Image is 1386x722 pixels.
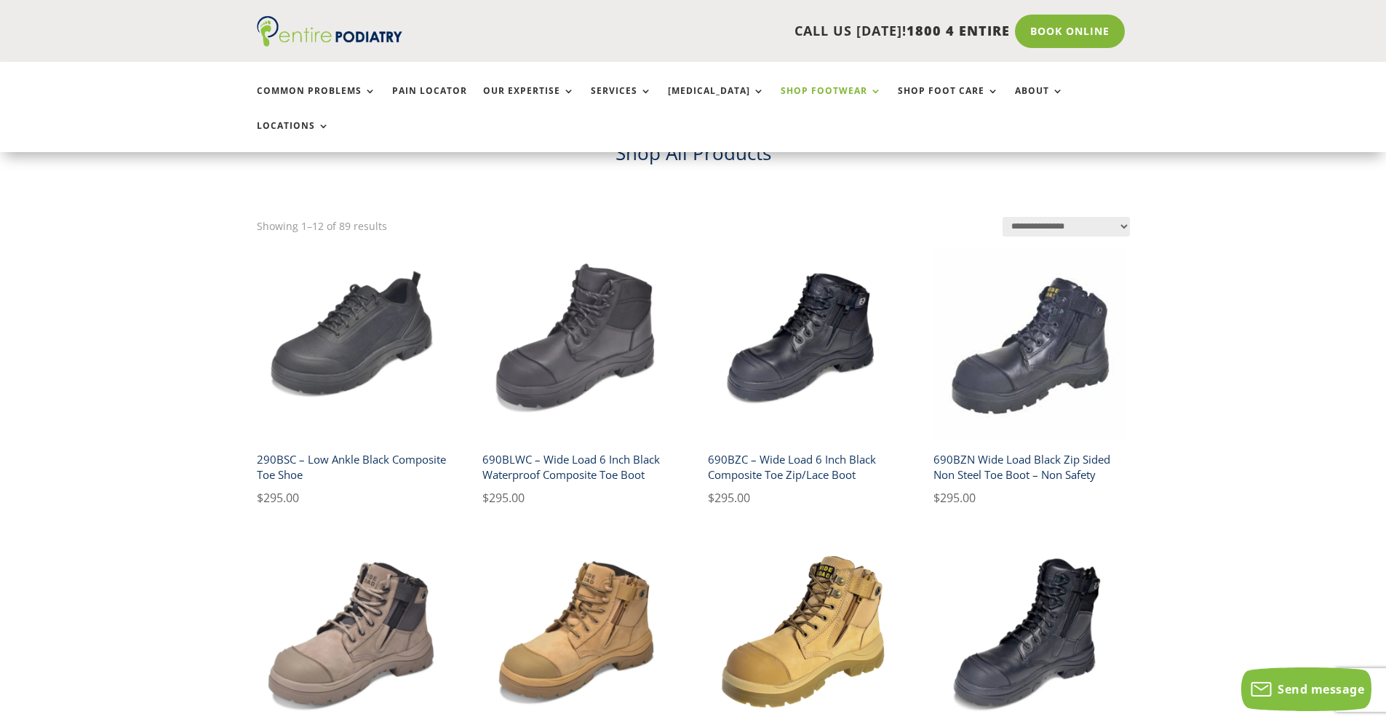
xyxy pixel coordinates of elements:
bdi: 295.00 [708,490,750,506]
h2: Shop All Products [257,140,1130,173]
p: CALL US [DATE]! [458,22,1010,41]
select: Shop order [1003,217,1130,237]
bdi: 295.00 [257,490,299,506]
img: 690BZC wide load safety boot composite toe black [708,247,901,440]
h2: 690BZN Wide Load Black Zip Sided Non Steel Toe Boot – Non Safety [933,447,1126,488]
p: Showing 1–12 of 89 results [257,217,387,236]
a: Entire Podiatry [257,35,402,49]
a: 690BLWC wide load safety boot waterproof composite toe black690BLWC – Wide Load 6 Inch Black Wate... [482,247,675,507]
a: Locations [257,121,330,152]
a: 290BSC - LOW ANKLE BLACK COMPOSITE TOE SHOE290BSC – Low Ankle Black Composite Toe Shoe $295.00 [257,247,450,507]
span: 1800 4 ENTIRE [907,22,1010,39]
bdi: 295.00 [933,490,976,506]
h2: 690BZC – Wide Load 6 Inch Black Composite Toe Zip/Lace Boot [708,447,901,488]
a: [MEDICAL_DATA] [668,86,765,117]
span: $ [933,490,940,506]
span: Send message [1278,681,1364,697]
img: 290BSC - LOW ANKLE BLACK COMPOSITE TOE SHOE [257,247,450,440]
a: Common Problems [257,86,376,117]
span: $ [708,490,714,506]
a: wide load non steele toe boot black oil kip690BZN Wide Load Black Zip Sided Non Steel Toe Boot – ... [933,247,1126,507]
span: $ [482,490,489,506]
img: 690BLWC wide load safety boot waterproof composite toe black [482,247,675,440]
h2: 690BLWC – Wide Load 6 Inch Black Waterproof Composite Toe Boot [482,447,675,488]
a: Shop Footwear [781,86,882,117]
img: wide load non steele toe boot black oil kip [933,247,1126,440]
a: Our Expertise [483,86,575,117]
a: Services [591,86,652,117]
h2: 290BSC – Low Ankle Black Composite Toe Shoe [257,447,450,488]
a: Shop Foot Care [898,86,999,117]
span: $ [257,490,263,506]
button: Send message [1241,667,1371,711]
a: 690BZC wide load safety boot composite toe black690BZC – Wide Load 6 Inch Black Composite Toe Zip... [708,247,901,507]
a: About [1015,86,1064,117]
a: Book Online [1015,15,1125,48]
bdi: 295.00 [482,490,525,506]
a: Pain Locator [392,86,467,117]
img: logo (1) [257,16,402,47]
